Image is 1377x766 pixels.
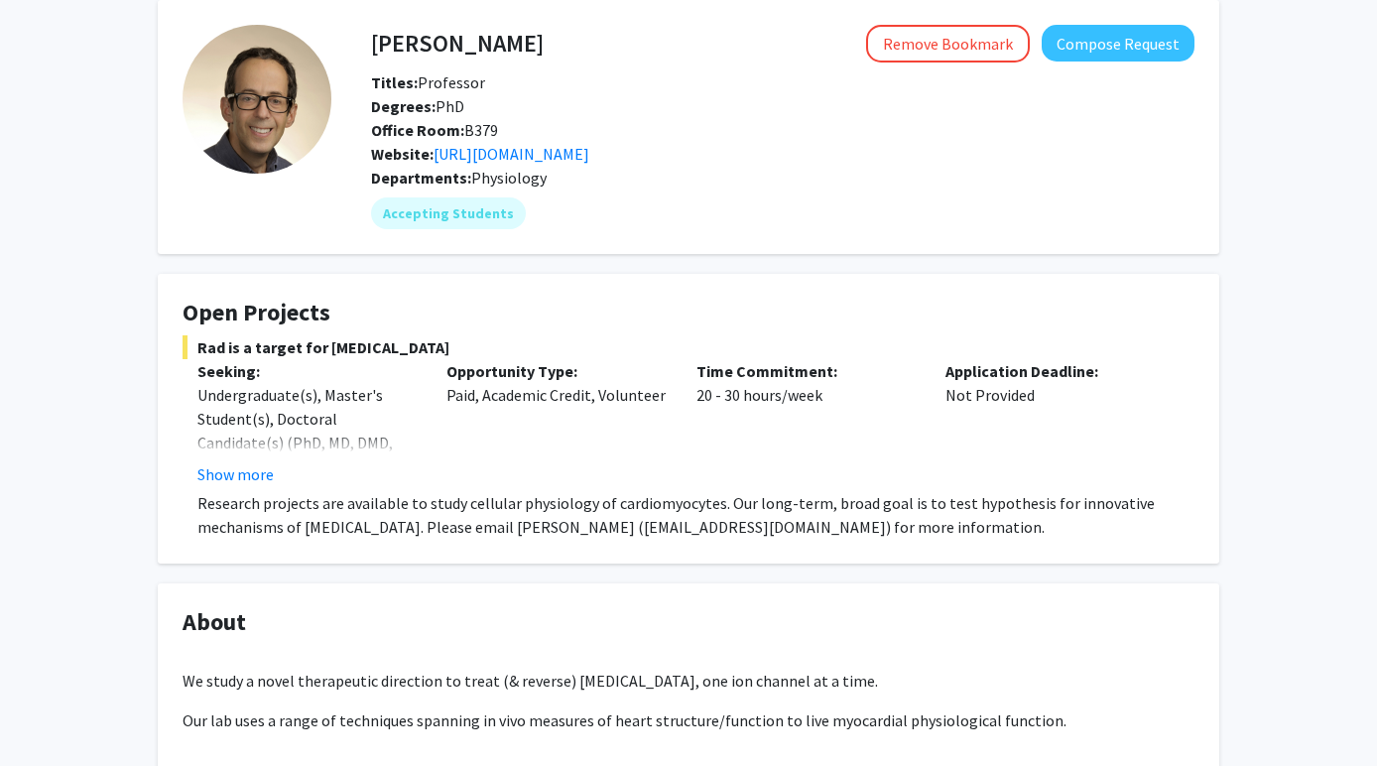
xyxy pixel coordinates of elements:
[197,383,417,502] div: Undergraduate(s), Master's Student(s), Doctoral Candidate(s) (PhD, MD, DMD, PharmD, etc.), Postdo...
[183,25,331,174] img: Profile Picture
[371,25,544,62] h4: [PERSON_NAME]
[197,462,274,486] button: Show more
[371,96,464,116] span: PhD
[682,359,931,486] div: 20 - 30 hours/week
[371,96,436,116] b: Degrees:
[1042,25,1194,62] button: Compose Request to Jonathan Satin
[15,677,84,751] iframe: Chat
[371,144,434,164] b: Website:
[371,120,464,140] b: Office Room:
[371,120,498,140] span: B379
[183,299,1194,327] h4: Open Projects
[371,168,471,188] b: Departments:
[471,168,547,188] span: Physiology
[371,197,526,229] mat-chip: Accepting Students
[931,359,1180,486] div: Not Provided
[866,25,1030,63] button: Remove Bookmark
[183,669,1194,693] p: We study a novel therapeutic direction to treat (& reverse) [MEDICAL_DATA], one ion channel at a ...
[183,335,1194,359] span: Rad is a target for [MEDICAL_DATA]
[432,359,681,486] div: Paid, Academic Credit, Volunteer
[183,708,1194,732] p: Our lab uses a range of techniques spanning in vivo measures of heart structure/function to live ...
[446,359,666,383] p: Opportunity Type:
[945,359,1165,383] p: Application Deadline:
[197,491,1194,539] p: Research projects are available to study cellular physiology of cardiomyocytes. Our long-term, br...
[197,359,417,383] p: Seeking:
[183,608,1194,637] h4: About
[434,144,589,164] a: Opens in a new tab
[696,359,916,383] p: Time Commitment:
[371,72,485,92] span: Professor
[371,72,418,92] b: Titles:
